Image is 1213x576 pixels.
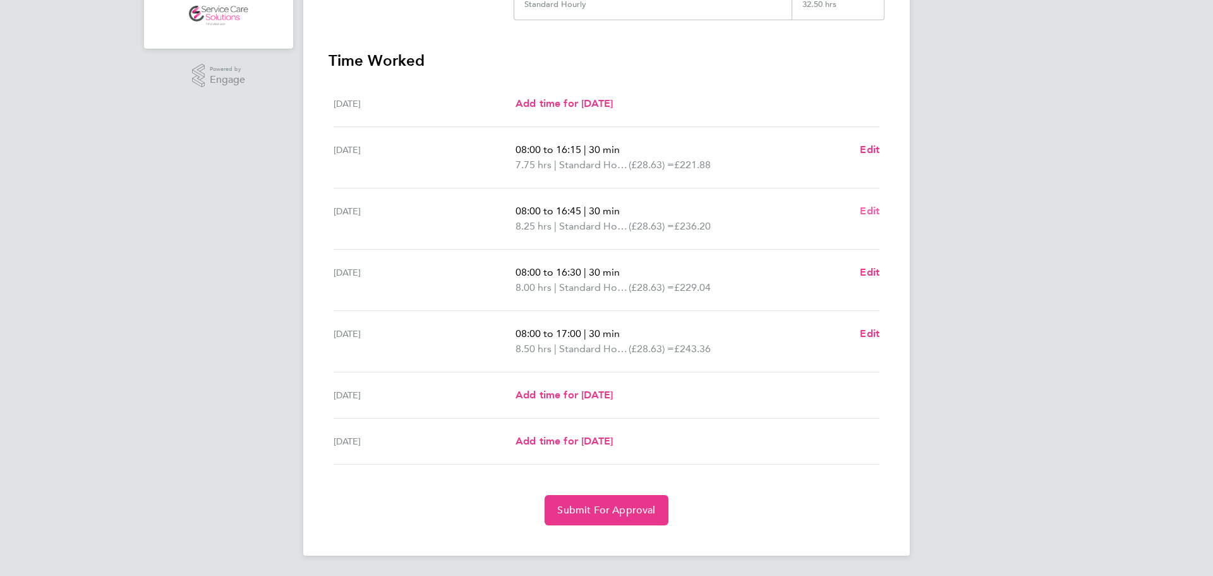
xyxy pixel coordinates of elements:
span: Standard Hourly [559,341,629,357]
span: | [584,328,586,340]
div: [DATE] [334,204,516,234]
span: £243.36 [674,343,711,355]
div: [DATE] [334,388,516,403]
span: Edit [860,328,879,340]
button: Submit For Approval [545,495,668,525]
span: 7.75 hrs [516,159,552,171]
span: 08:00 to 17:00 [516,328,581,340]
a: Go to home page [159,6,278,26]
span: | [554,281,557,293]
div: [DATE] [334,96,516,111]
span: Engage [210,75,245,85]
span: 8.00 hrs [516,281,552,293]
span: Add time for [DATE] [516,389,613,401]
a: Add time for [DATE] [516,96,613,111]
span: | [554,220,557,232]
div: [DATE] [334,434,516,449]
div: [DATE] [334,142,516,173]
span: 08:00 to 16:15 [516,144,581,156]
a: Powered byEngage [192,64,246,88]
span: (£28.63) = [629,281,674,293]
a: Edit [860,326,879,341]
div: [DATE] [334,265,516,295]
span: 08:00 to 16:45 [516,205,581,217]
span: 30 min [589,144,620,156]
a: Edit [860,142,879,157]
h3: Time Worked [329,51,884,71]
span: £229.04 [674,281,711,293]
a: Edit [860,265,879,280]
span: Edit [860,144,879,156]
span: Add time for [DATE] [516,97,613,109]
img: servicecare-logo-retina.png [189,6,248,26]
span: | [584,205,586,217]
span: Add time for [DATE] [516,435,613,447]
a: Add time for [DATE] [516,388,613,403]
span: Standard Hourly [559,280,629,295]
a: Edit [860,204,879,219]
span: 08:00 to 16:30 [516,266,581,278]
span: (£28.63) = [629,220,674,232]
span: Standard Hourly [559,157,629,173]
span: (£28.63) = [629,159,674,171]
span: Standard Hourly [559,219,629,234]
span: | [584,144,586,156]
span: Edit [860,205,879,217]
span: £221.88 [674,159,711,171]
span: 30 min [589,328,620,340]
span: | [554,343,557,355]
span: (£28.63) = [629,343,674,355]
span: | [554,159,557,171]
span: 8.50 hrs [516,343,552,355]
span: 8.25 hrs [516,220,552,232]
div: [DATE] [334,326,516,357]
span: Edit [860,266,879,278]
span: Powered by [210,64,245,75]
span: 30 min [589,266,620,278]
span: 30 min [589,205,620,217]
span: | [584,266,586,278]
a: Add time for [DATE] [516,434,613,449]
span: Submit For Approval [557,504,655,517]
span: £236.20 [674,220,711,232]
